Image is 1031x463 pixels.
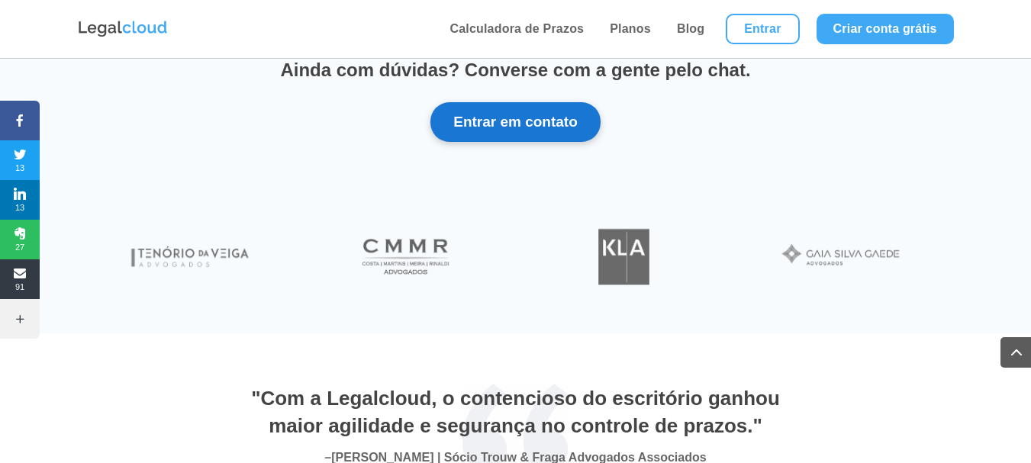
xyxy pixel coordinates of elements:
span: Ainda com dúvidas? Converse com a gente pelo chat. [280,59,750,80]
a: Criar conta grátis [817,14,954,44]
img: Costa Martins Meira Rinaldi [340,220,474,294]
span: "Com a Legalcloud, o contencioso do escritório ganhou maior agilidade e segurança no controle de ... [251,387,780,437]
img: Tenório da Veiga [123,220,256,294]
img: Koury Lopes Advogados [557,220,691,294]
img: Logo da Legalcloud [77,19,169,39]
img: Gaia Silva Gaede Advogados [775,220,908,294]
button: Entrar em contato [430,102,601,142]
a: Entrar [726,14,799,44]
